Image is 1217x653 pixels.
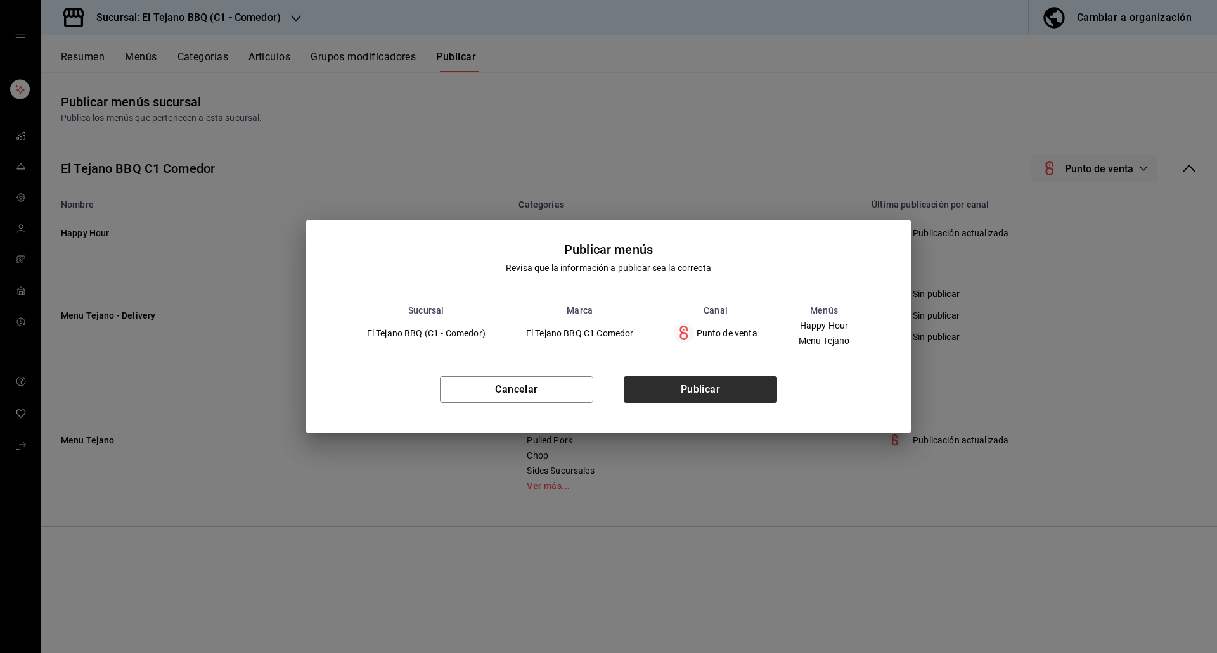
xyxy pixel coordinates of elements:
[347,315,506,351] td: El Tejano BBQ (C1 - Comedor)
[564,240,653,259] div: Publicar menús
[506,315,654,351] td: El Tejano BBQ C1 Comedor
[440,376,593,403] button: Cancelar
[506,262,711,275] div: Revisa que la información a publicar sea la correcta
[654,305,777,315] th: Canal
[347,305,506,315] th: Sucursal
[799,321,850,330] span: Happy Hour
[674,323,757,343] div: Punto de venta
[506,305,654,315] th: Marca
[778,305,871,315] th: Menús
[799,336,850,345] span: Menu Tejano
[624,376,777,403] button: Publicar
